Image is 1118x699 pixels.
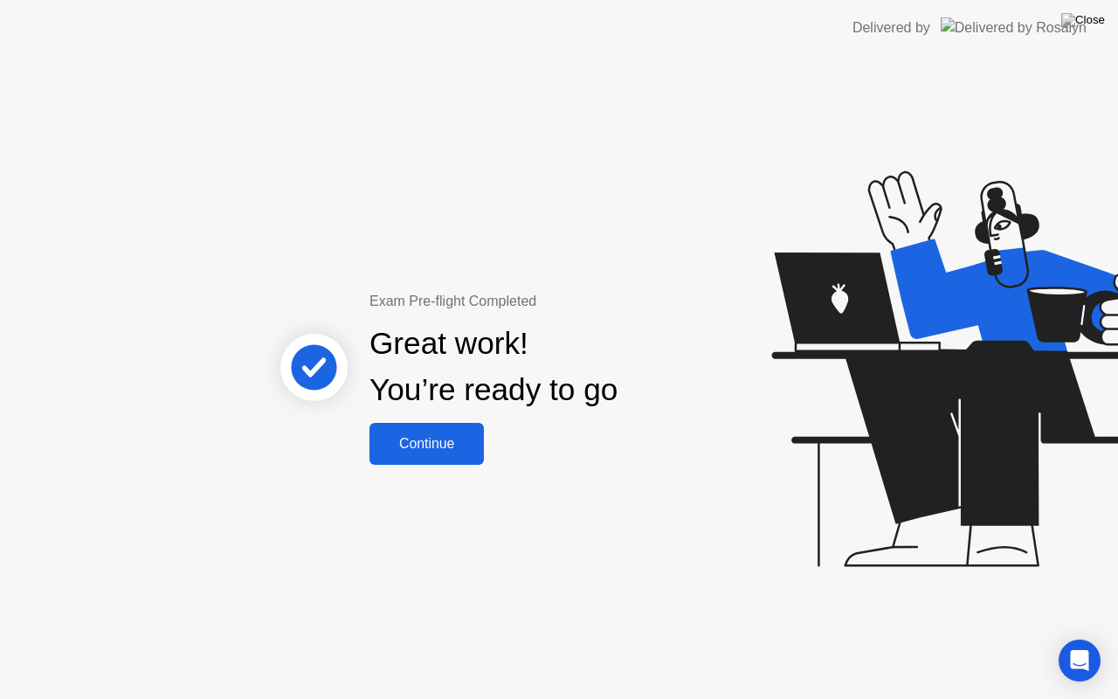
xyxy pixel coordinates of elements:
div: Delivered by [852,17,930,38]
div: Continue [375,436,479,452]
div: Open Intercom Messenger [1059,640,1101,682]
img: Delivered by Rosalyn [941,17,1087,38]
div: Great work! You’re ready to go [369,321,618,413]
button: Continue [369,423,484,465]
div: Exam Pre-flight Completed [369,291,730,312]
img: Close [1061,13,1105,27]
